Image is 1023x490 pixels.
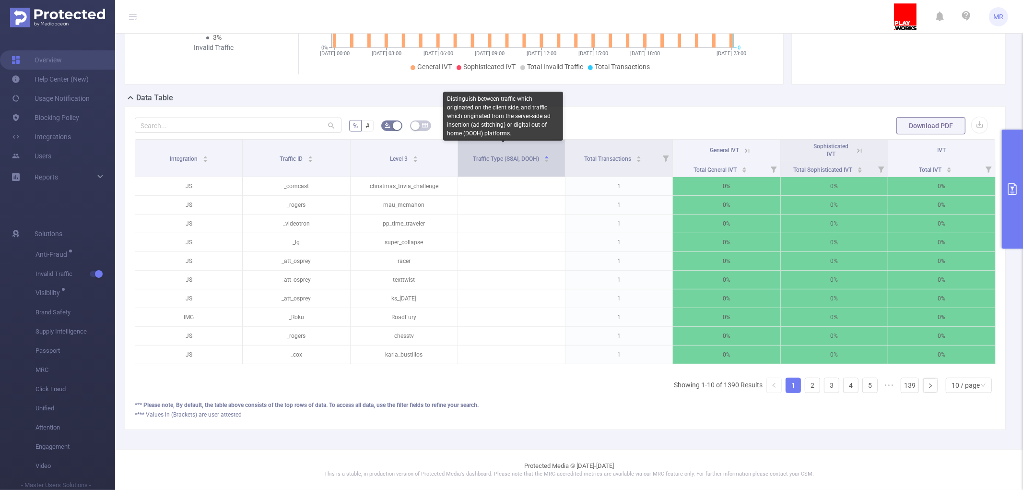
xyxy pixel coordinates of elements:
[630,50,660,57] tspan: [DATE] 18:00
[351,215,458,233] p: pp_time_traveler
[946,166,952,171] div: Sort
[888,308,995,326] p: 0%
[673,177,780,195] p: 0%
[824,378,839,393] li: 3
[12,50,62,70] a: Overview
[781,289,888,308] p: 0%
[888,289,995,308] p: 0%
[717,50,746,57] tspan: [DATE] 23:00
[12,108,79,127] a: Blocking Policy
[673,346,780,364] p: 0%
[135,196,242,214] p: JS
[742,166,747,168] i: icon: caret-up
[422,122,428,128] i: icon: table
[901,378,919,393] li: 139
[35,380,115,399] span: Click Fraud
[202,155,208,160] div: Sort
[243,346,350,364] p: _cox
[578,50,608,57] tspan: [DATE] 15:00
[135,346,242,364] p: JS
[673,327,780,345] p: 0%
[243,271,350,289] p: _att_osprey
[243,289,350,308] p: _att_osprey
[858,169,863,172] i: icon: caret-down
[243,233,350,251] p: _lg
[35,399,115,418] span: Unified
[565,215,672,233] p: 1
[694,167,738,173] span: Total General IVT
[412,155,418,157] i: icon: caret-up
[937,147,946,154] span: IVT
[857,166,863,171] div: Sort
[544,155,550,157] i: icon: caret-up
[786,378,801,393] li: 1
[35,303,115,322] span: Brand Safety
[243,252,350,270] p: _att_osprey
[673,271,780,289] p: 0%
[565,252,672,270] p: 1
[351,177,458,195] p: christmas_trivia_challenge
[781,252,888,270] p: 0%
[139,470,999,478] p: This is a stable, in production version of Protected Media's dashboard. Please note that the MRC ...
[565,346,672,364] p: 1
[412,158,418,161] i: icon: caret-down
[781,196,888,214] p: 0%
[862,378,878,393] li: 5
[321,45,328,51] tspan: 0%
[135,215,242,233] p: JS
[863,378,877,393] a: 5
[213,34,222,41] span: 3%
[994,7,1004,26] span: MR
[351,289,458,308] p: ks_[DATE]
[781,215,888,233] p: 0%
[710,147,739,154] span: General IVT
[280,155,304,162] span: Traffic ID
[35,224,62,243] span: Solutions
[544,158,550,161] i: icon: caret-down
[243,215,350,233] p: _videotron
[673,196,780,214] p: 0%
[351,327,458,345] p: chesstv
[565,327,672,345] p: 1
[565,177,672,195] p: 1
[952,378,980,393] div: 10 / page
[767,161,780,177] i: Filter menu
[351,271,458,289] p: texttwist
[320,50,350,57] tspan: [DATE] 00:00
[390,155,409,162] span: Level 3
[742,169,747,172] i: icon: caret-down
[874,161,888,177] i: Filter menu
[243,327,350,345] p: _rogers
[135,327,242,345] p: JS
[12,127,71,146] a: Integrations
[385,122,390,128] i: icon: bg-colors
[923,378,938,393] li: Next Page
[844,378,858,393] a: 4
[35,341,115,360] span: Passport
[781,308,888,326] p: 0%
[947,169,952,172] i: icon: caret-down
[636,155,642,157] i: icon: caret-up
[888,196,995,214] p: 0%
[888,346,995,364] p: 0%
[351,346,458,364] p: karla_bustillos
[888,233,995,251] p: 0%
[888,271,995,289] p: 0%
[584,155,633,162] span: Total Transactions
[12,70,89,89] a: Help Center (New)
[135,233,242,251] p: JS
[35,251,71,258] span: Anti-Fraud
[882,378,897,393] span: •••
[673,233,780,251] p: 0%
[176,43,252,53] div: Invalid Traffic
[888,327,995,345] p: 0%
[766,378,782,393] li: Previous Page
[351,252,458,270] p: racer
[135,401,996,409] div: *** Please note, By default, the table above consists of the top rows of data. To access all data...
[781,233,888,251] p: 0%
[35,264,115,284] span: Invalid Traffic
[135,410,996,419] div: **** Values in (Brackets) are user attested
[307,155,313,160] div: Sort
[595,63,650,71] span: Total Transactions
[412,155,418,160] div: Sort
